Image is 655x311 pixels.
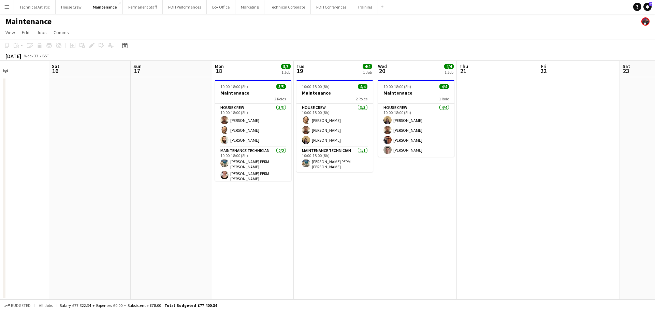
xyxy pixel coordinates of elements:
[214,67,224,75] span: 18
[377,67,387,75] span: 20
[641,17,650,26] app-user-avatar: Zubair PERM Dhalla
[378,63,387,69] span: Wed
[311,0,352,14] button: FOH Conferences
[5,29,15,36] span: View
[132,67,142,75] span: 17
[87,0,123,14] button: Maintenance
[363,70,372,75] div: 1 Job
[5,53,21,59] div: [DATE]
[649,2,652,6] span: 7
[133,63,142,69] span: Sun
[643,3,652,11] a: 7
[356,96,367,101] span: 2 Roles
[460,63,468,69] span: Thu
[622,67,630,75] span: 23
[56,0,87,14] button: House Crew
[541,63,547,69] span: Fri
[296,80,373,172] app-job-card: 10:00-18:00 (8h)4/4Maintenance2 RolesHouse Crew3/310:00-18:00 (8h)[PERSON_NAME][PERSON_NAME][PERS...
[281,70,290,75] div: 1 Job
[207,0,235,14] button: Box Office
[123,0,163,14] button: Permanent Staff
[164,303,217,308] span: Total Budgeted £77 400.34
[276,84,286,89] span: 5/5
[22,29,30,36] span: Edit
[445,70,453,75] div: 1 Job
[296,147,373,172] app-card-role: Maintenance Technician1/110:00-18:00 (8h)[PERSON_NAME] PERM [PERSON_NAME]
[302,84,330,89] span: 10:00-18:00 (8h)
[11,303,31,308] span: Budgeted
[444,64,454,69] span: 4/4
[215,90,291,96] h3: Maintenance
[296,104,373,147] app-card-role: House Crew3/310:00-18:00 (8h)[PERSON_NAME][PERSON_NAME][PERSON_NAME]
[439,96,449,101] span: 1 Role
[51,28,72,37] a: Comms
[540,67,547,75] span: 22
[235,0,264,14] button: Marketing
[378,104,454,157] app-card-role: House Crew4/410:00-18:00 (8h)[PERSON_NAME][PERSON_NAME][PERSON_NAME][PERSON_NAME]
[23,53,40,58] span: Week 33
[34,28,49,37] a: Jobs
[358,84,367,89] span: 4/4
[5,16,52,27] h1: Maintenance
[296,90,373,96] h3: Maintenance
[264,0,311,14] button: Technical Corporate
[383,84,411,89] span: 10:00-18:00 (8h)
[37,29,47,36] span: Jobs
[296,63,304,69] span: Tue
[54,29,69,36] span: Comms
[3,28,18,37] a: View
[19,28,32,37] a: Edit
[281,64,291,69] span: 5/5
[220,84,248,89] span: 10:00-18:00 (8h)
[623,63,630,69] span: Sat
[378,90,454,96] h3: Maintenance
[378,80,454,157] app-job-card: 10:00-18:00 (8h)4/4Maintenance1 RoleHouse Crew4/410:00-18:00 (8h)[PERSON_NAME][PERSON_NAME][PERSO...
[215,104,291,147] app-card-role: House Crew3/310:00-18:00 (8h)[PERSON_NAME][PERSON_NAME][PERSON_NAME]
[439,84,449,89] span: 4/4
[274,96,286,101] span: 2 Roles
[295,67,304,75] span: 19
[458,67,468,75] span: 21
[352,0,378,14] button: Training
[14,0,56,14] button: Technical Artistic
[215,80,291,181] app-job-card: 10:00-18:00 (8h)5/5Maintenance2 RolesHouse Crew3/310:00-18:00 (8h)[PERSON_NAME][PERSON_NAME][PERS...
[163,0,207,14] button: FOH Performances
[363,64,372,69] span: 4/4
[215,147,291,184] app-card-role: Maintenance Technician2/210:00-18:00 (8h)[PERSON_NAME] PERM [PERSON_NAME][PERSON_NAME] PERM [PERS...
[3,302,32,309] button: Budgeted
[60,303,217,308] div: Salary £77 322.34 + Expenses £0.00 + Subsistence £78.00 =
[52,63,59,69] span: Sat
[42,53,49,58] div: BST
[38,303,54,308] span: All jobs
[51,67,59,75] span: 16
[215,63,224,69] span: Mon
